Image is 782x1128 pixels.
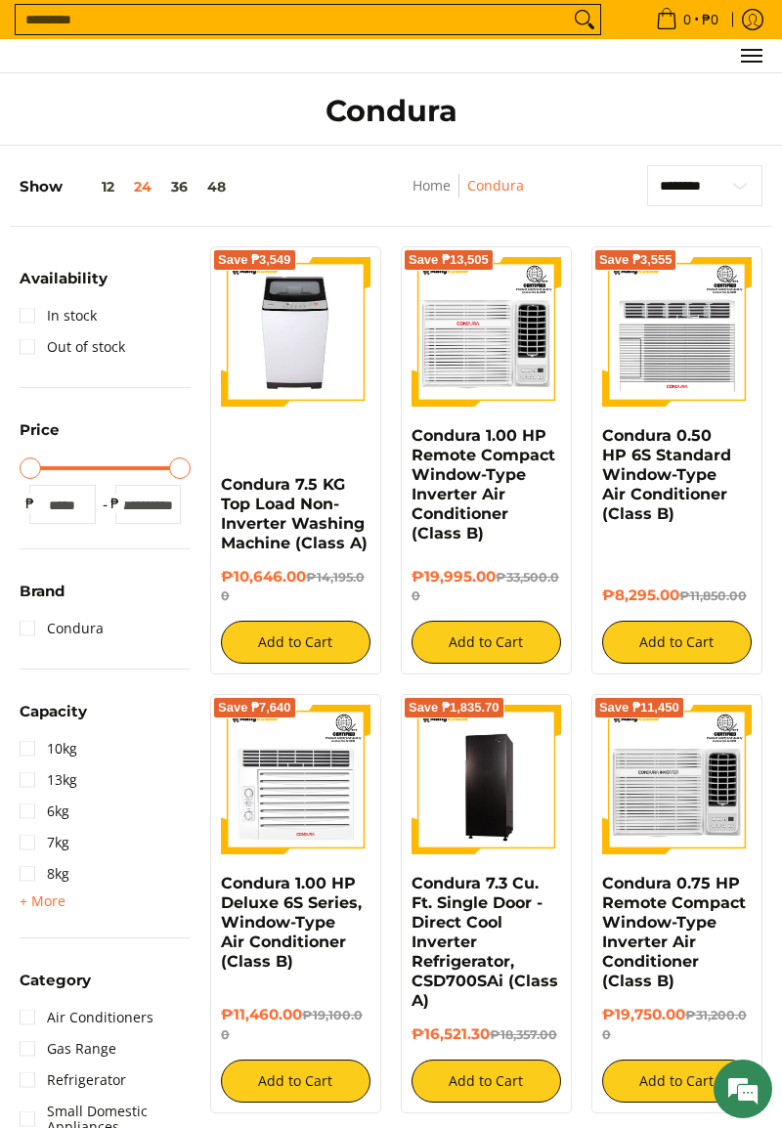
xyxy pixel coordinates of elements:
h6: ₱16,521.30 [412,1025,561,1045]
img: Condura 0.75 HP Remote Compact Window-Type Inverter Air Conditioner (Class B) [602,705,752,854]
a: Out of stock [20,331,125,363]
button: 48 [197,179,236,195]
span: Brand [20,584,65,598]
img: Condura 7.3 Cu. Ft. Single Door - Direct Cool Inverter Refrigerator, CSD700SAi (Class A) [412,707,561,852]
summary: Open [20,704,87,733]
a: In stock [20,300,97,331]
span: Save ₱7,640 [218,702,291,714]
del: ₱11,850.00 [679,588,747,603]
span: Price [20,422,60,437]
span: Save ₱3,555 [599,254,673,266]
button: 12 [63,179,124,195]
h5: Show [20,178,236,196]
h1: Condura [147,93,635,130]
a: 8kg [20,858,69,889]
a: Condura [467,176,524,195]
h6: ₱8,295.00 [602,586,752,606]
a: Gas Range [20,1033,116,1064]
button: 24 [124,179,161,195]
nav: Main Menu [39,39,762,72]
h6: ₱19,750.00 [602,1006,752,1045]
img: condura-7.5kg-topload-non-inverter-washing-machine-class-c-full-view-mang-kosme [226,257,366,407]
a: Condura 1.00 HP Remote Compact Window-Type Inverter Air Conditioner (Class B) [412,426,555,542]
a: 10kg [20,733,77,764]
summary: Open [20,271,108,300]
a: Condura 7.5 KG Top Load Non-Inverter Washing Machine (Class A) [221,475,368,552]
button: Add to Cart [602,1060,752,1103]
span: ₱ [106,494,125,513]
span: ₱0 [699,13,721,26]
img: Condura 1.00 HP Remote Compact Window-Type Inverter Air Conditioner (Class B) [412,257,561,407]
span: Save ₱1,835.70 [409,702,500,714]
a: Condura 0.50 HP 6S Standard Window-Type Air Conditioner (Class B) [602,426,731,523]
summary: Open [20,584,65,613]
summary: Open [20,973,91,1002]
a: Condura [20,613,104,644]
button: Add to Cart [221,1060,370,1103]
a: 6kg [20,796,69,827]
button: Add to Cart [412,1060,561,1103]
span: ₱ [20,494,39,513]
span: + More [20,893,65,909]
a: Refrigerator [20,1064,126,1096]
a: Condura 7.3 Cu. Ft. Single Door - Direct Cool Inverter Refrigerator, CSD700SAi (Class A) [412,874,558,1010]
span: • [650,9,724,30]
a: 13kg [20,764,77,796]
summary: Open [20,889,65,913]
a: Condura 1.00 HP Deluxe 6S Series, Window-Type Air Conditioner (Class B) [221,874,362,971]
h6: ₱11,460.00 [221,1006,370,1045]
a: Condura 0.75 HP Remote Compact Window-Type Inverter Air Conditioner (Class B) [602,874,746,990]
a: 7kg [20,827,69,858]
button: Search [569,5,600,34]
h6: ₱19,995.00 [412,568,561,607]
nav: Breadcrumbs [353,174,585,218]
img: condura-wrac-6s-premium-mang-kosme [602,257,752,407]
button: Add to Cart [412,621,561,664]
img: Condura 1.00 HP Deluxe 6S Series, Window-Type Air Conditioner (Class B) [221,705,370,854]
a: Air Conditioners [20,1002,153,1033]
button: Add to Cart [602,621,752,664]
del: ₱18,357.00 [490,1027,557,1042]
del: ₱31,200.00 [602,1008,747,1042]
span: Save ₱11,450 [599,702,679,714]
span: 0 [680,13,694,26]
summary: Open [20,422,60,452]
button: Add to Cart [221,621,370,664]
button: 36 [161,179,197,195]
span: Capacity [20,704,87,718]
del: ₱33,500.00 [412,570,559,604]
span: Availability [20,271,108,285]
ul: Customer Navigation [39,39,762,72]
a: Home [413,176,451,195]
span: Category [20,973,91,987]
span: Save ₱13,505 [409,254,489,266]
h6: ₱10,646.00 [221,568,370,607]
span: Save ₱3,549 [218,254,291,266]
